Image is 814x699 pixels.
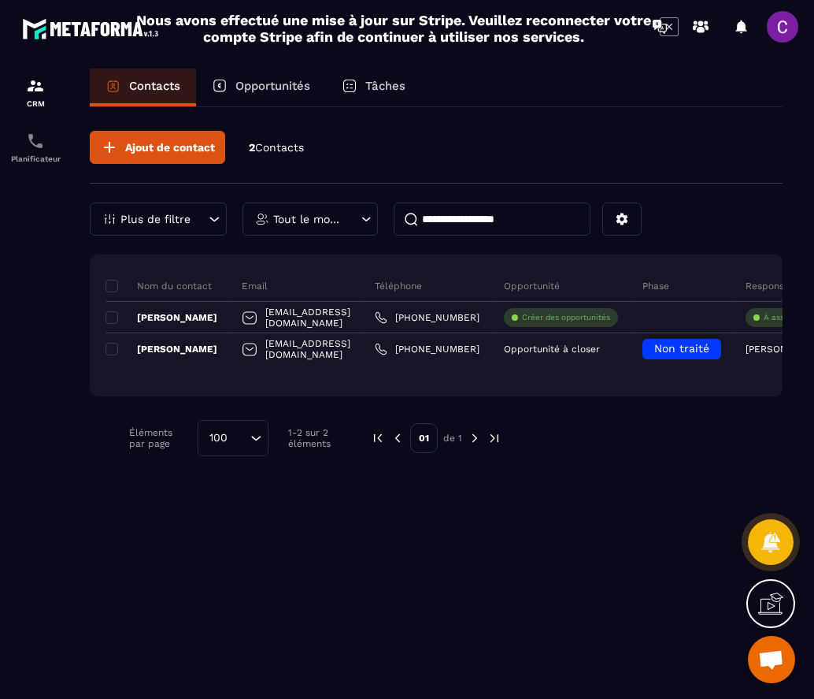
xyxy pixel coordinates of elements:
img: logo [22,14,164,43]
a: Opportunités [196,69,326,106]
p: À associe [764,312,801,323]
a: formationformationCRM [4,65,67,120]
p: [PERSON_NAME] [105,311,217,324]
div: Ouvrir le chat [748,636,795,683]
img: prev [390,431,405,445]
p: 01 [410,423,438,453]
p: Nom du contact [105,280,212,292]
input: Search for option [233,429,246,447]
span: Ajout de contact [125,139,215,155]
p: Téléphone [375,280,422,292]
p: Éléments par page [129,427,190,449]
p: Planificateur [4,154,67,163]
a: schedulerschedulerPlanificateur [4,120,67,175]
p: Opportunité à closer [504,344,600,355]
p: Opportunités [235,79,310,93]
a: Tâches [326,69,421,106]
div: Search for option [198,420,268,456]
p: de 1 [443,432,462,444]
h2: Nous avons effectué une mise à jour sur Stripe. Veuillez reconnecter votre compte Stripe afin de ... [135,12,652,45]
a: Contacts [90,69,196,106]
p: Tâches [365,79,405,93]
a: [PHONE_NUMBER] [375,311,479,324]
a: [PHONE_NUMBER] [375,343,479,355]
img: next [487,431,501,445]
p: Responsable [746,280,805,292]
p: Opportunité [504,280,560,292]
span: 100 [204,429,233,447]
img: prev [371,431,385,445]
p: Email [242,280,268,292]
img: formation [26,76,45,95]
p: 1-2 sur 2 éléments [288,427,347,449]
p: CRM [4,99,67,108]
p: Créer des opportunités [522,312,610,323]
p: 2 [249,140,304,155]
span: Non traité [654,342,709,355]
span: Contacts [255,141,304,154]
img: next [468,431,482,445]
p: Tout le monde [273,214,343,225]
p: [PERSON_NAME] [105,343,217,355]
button: Ajout de contact [90,131,225,164]
p: Contacts [129,79,180,93]
img: scheduler [26,132,45,151]
p: Plus de filtre [120,214,191,225]
p: Phase [642,280,669,292]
